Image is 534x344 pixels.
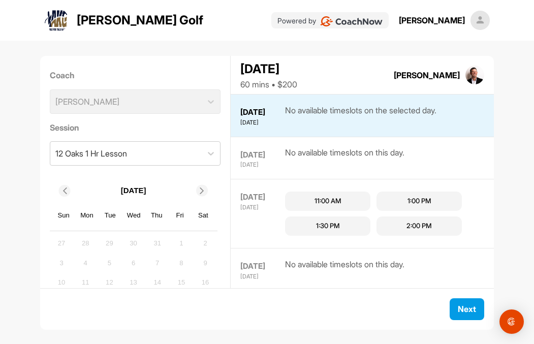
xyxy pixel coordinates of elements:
[150,275,165,290] div: Not available Thursday, August 14th, 2025
[394,69,460,81] div: [PERSON_NAME]
[78,255,93,270] div: Not available Monday, August 4th, 2025
[240,149,282,161] div: [DATE]
[240,261,282,272] div: [DATE]
[126,275,141,290] div: Not available Wednesday, August 13th, 2025
[240,192,282,203] div: [DATE]
[285,146,404,169] div: No available timeslots on this day.
[173,209,186,222] div: Fri
[240,60,297,78] div: [DATE]
[316,221,340,231] div: 1:30 PM
[127,209,140,222] div: Wed
[240,118,282,127] div: [DATE]
[174,255,189,270] div: Not available Friday, August 8th, 2025
[150,236,165,251] div: Not available Thursday, July 31st, 2025
[499,309,524,334] div: Open Intercom Messenger
[240,203,282,212] div: [DATE]
[55,147,127,160] div: 12 Oaks 1 Hr Lesson
[78,236,93,251] div: Not available Monday, July 28th, 2025
[315,196,341,206] div: 11:00 AM
[150,209,164,222] div: Thu
[465,66,485,85] img: square_33d1b9b665a970990590299d55b62fd8.jpg
[174,236,189,251] div: Not available Friday, August 1st, 2025
[406,221,432,231] div: 2:00 PM
[50,69,221,81] label: Coach
[104,209,117,222] div: Tue
[198,275,213,290] div: Not available Saturday, August 16th, 2025
[77,11,203,29] p: [PERSON_NAME] Golf
[240,107,282,118] div: [DATE]
[450,298,484,320] button: Next
[121,185,146,197] p: [DATE]
[240,78,297,90] div: 60 mins • $200
[198,255,213,270] div: Not available Saturday, August 9th, 2025
[102,255,117,270] div: Not available Tuesday, August 5th, 2025
[54,255,69,270] div: Not available Sunday, August 3rd, 2025
[54,236,69,251] div: Not available Sunday, July 27th, 2025
[277,15,316,26] p: Powered by
[399,14,465,26] div: [PERSON_NAME]
[470,11,490,30] img: square_default-ef6cabf814de5a2bf16c804365e32c732080f9872bdf737d349900a9daf73cf9.png
[197,209,210,222] div: Sat
[126,236,141,251] div: Not available Wednesday, July 30th, 2025
[57,209,70,222] div: Sun
[407,196,431,206] div: 1:00 PM
[102,236,117,251] div: Not available Tuesday, July 29th, 2025
[174,275,189,290] div: Not available Friday, August 15th, 2025
[54,275,69,290] div: Not available Sunday, August 10th, 2025
[50,121,221,134] label: Session
[80,209,93,222] div: Mon
[240,161,282,169] div: [DATE]
[240,272,282,281] div: [DATE]
[285,258,404,281] div: No available timeslots on this day.
[44,8,69,33] img: logo
[126,255,141,270] div: Not available Wednesday, August 6th, 2025
[102,275,117,290] div: Not available Tuesday, August 12th, 2025
[320,16,383,26] img: CoachNow
[198,236,213,251] div: Not available Saturday, August 2nd, 2025
[150,255,165,270] div: Not available Thursday, August 7th, 2025
[78,275,93,290] div: Not available Monday, August 11th, 2025
[285,104,436,127] div: No available timeslots on the selected day.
